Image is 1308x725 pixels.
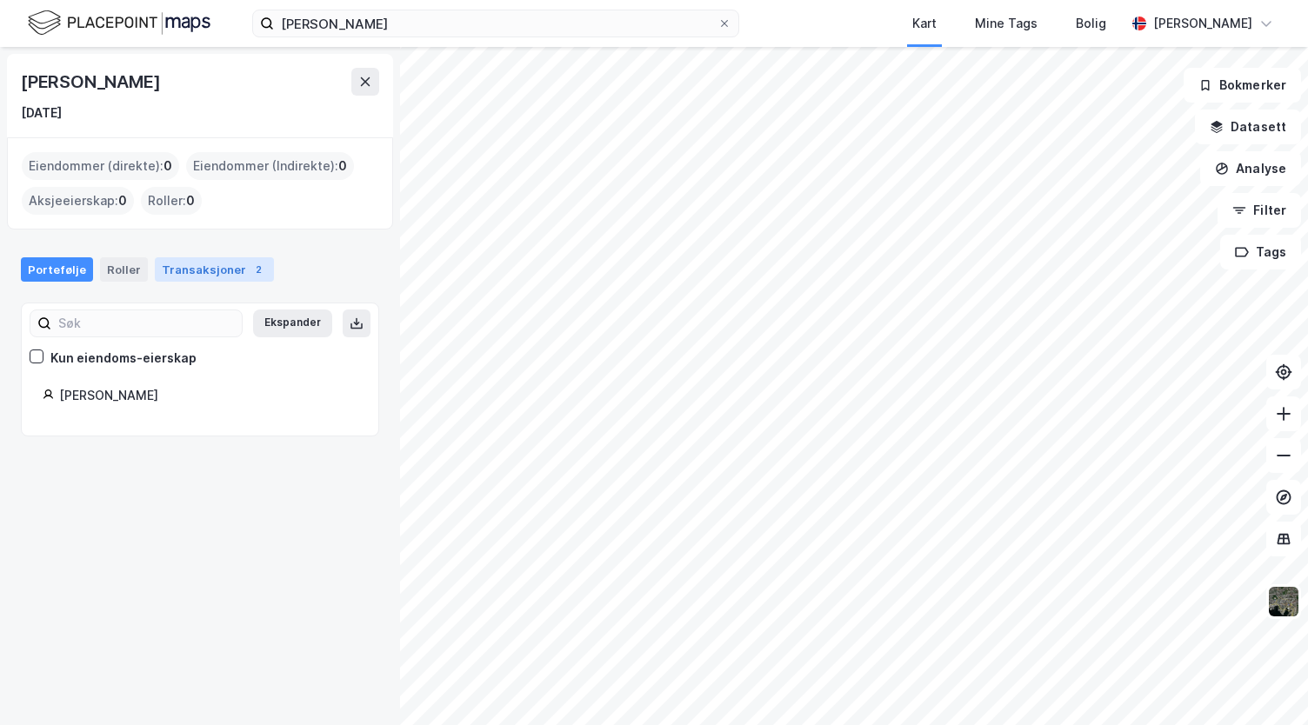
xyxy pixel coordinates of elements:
[1200,151,1301,186] button: Analyse
[912,13,937,34] div: Kart
[250,261,267,278] div: 2
[51,310,242,336] input: Søk
[186,190,195,211] span: 0
[22,187,134,215] div: Aksjeeierskap :
[21,103,62,123] div: [DATE]
[21,68,163,96] div: [PERSON_NAME]
[1153,13,1252,34] div: [PERSON_NAME]
[28,8,210,38] img: logo.f888ab2527a4732fd821a326f86c7f29.svg
[1195,110,1301,144] button: Datasett
[21,257,93,282] div: Portefølje
[118,190,127,211] span: 0
[1221,642,1308,725] iframe: Chat Widget
[50,348,197,369] div: Kun eiendoms-eierskap
[163,156,172,176] span: 0
[1076,13,1106,34] div: Bolig
[1267,585,1300,618] img: 9k=
[22,152,179,180] div: Eiendommer (direkte) :
[1184,68,1301,103] button: Bokmerker
[253,309,332,337] button: Ekspander
[1218,193,1301,228] button: Filter
[155,257,274,282] div: Transaksjoner
[975,13,1038,34] div: Mine Tags
[141,187,202,215] div: Roller :
[338,156,347,176] span: 0
[274,10,717,37] input: Søk på adresse, matrikkel, gårdeiere, leietakere eller personer
[59,385,357,406] div: [PERSON_NAME]
[1220,235,1301,269] button: Tags
[186,152,354,180] div: Eiendommer (Indirekte) :
[100,257,148,282] div: Roller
